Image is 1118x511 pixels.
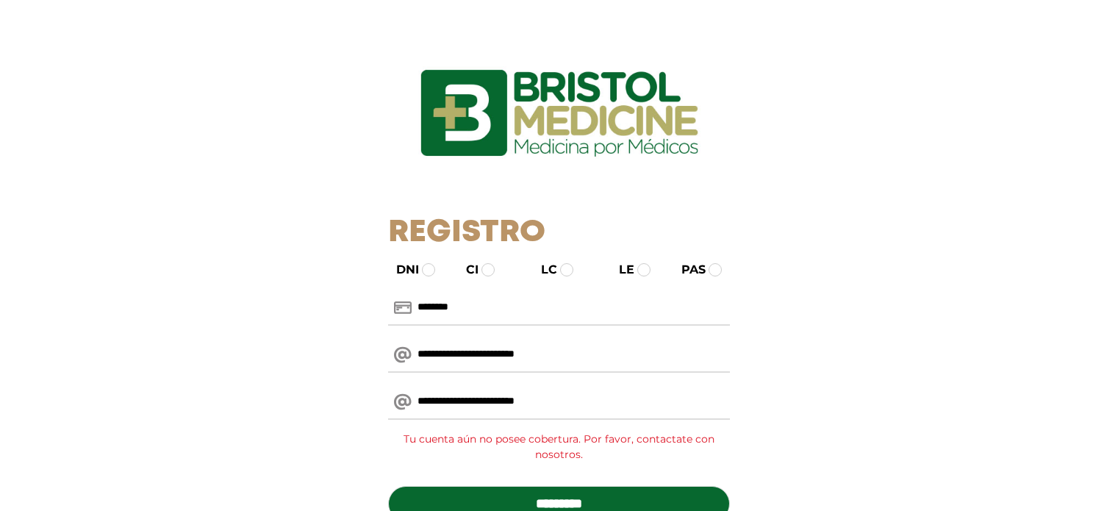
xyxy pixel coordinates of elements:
img: logo_ingresarbristol.jpg [361,18,758,209]
label: CI [453,261,479,279]
label: LE [606,261,634,279]
h1: Registro [388,215,730,251]
div: Tu cuenta aún no posee cobertura. Por favor, contactate con nosotros. [389,426,729,468]
label: DNI [383,261,419,279]
label: PAS [668,261,706,279]
label: LC [528,261,557,279]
